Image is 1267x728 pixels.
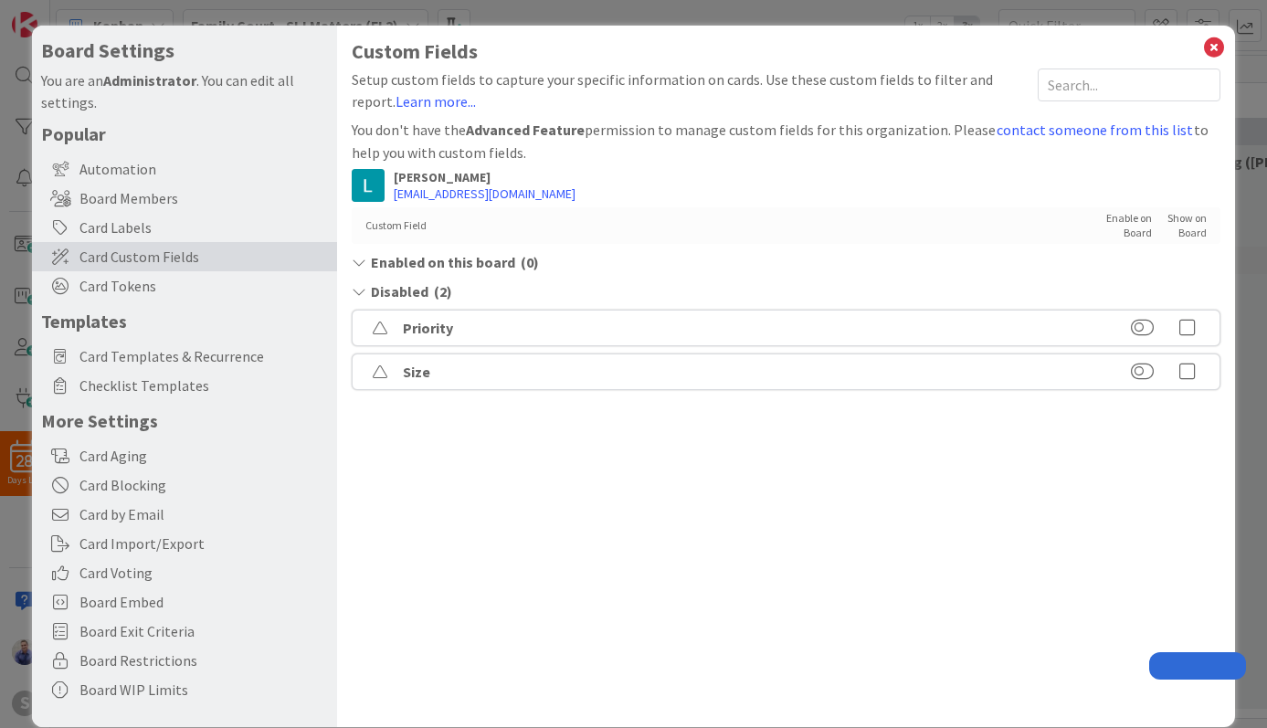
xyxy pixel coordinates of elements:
div: Automation [32,154,337,184]
div: Enable on Board [1088,211,1152,240]
span: Board Embed [79,591,328,613]
a: [EMAIL_ADDRESS][DOMAIN_NAME] [394,185,575,202]
div: Show on Board [1161,211,1207,240]
div: Board Members [32,184,337,213]
span: Board Exit Criteria [79,620,328,642]
h1: Custom Fields [352,40,1221,63]
div: You don't have the permission to manage custom fields for this organization. Please to help you w... [352,118,1221,164]
b: Advanced Feature [466,121,585,139]
span: Enabled on this board [371,251,515,273]
span: Card Custom Fields [79,246,328,268]
b: Priority [403,319,453,337]
div: Card Import/Export [32,529,337,558]
h5: More Settings [41,409,328,432]
h5: Templates [41,310,328,332]
span: Board Restrictions [79,649,328,671]
span: Card by Email [79,503,328,525]
div: Board WIP Limits [32,675,337,704]
span: ( 0 ) [521,251,539,273]
span: ( 2 ) [434,280,452,302]
span: Checklist Templates [79,375,328,396]
div: Card Aging [32,441,337,470]
div: Custom Field [365,218,1080,233]
button: contact someone from this list [996,118,1194,142]
span: Card Tokens [79,275,328,297]
h5: Popular [41,122,328,145]
div: Card Blocking [32,470,337,500]
div: Card Labels [32,213,337,242]
h4: Board Settings [41,39,328,62]
span: Card Voting [79,562,328,584]
b: Size [403,363,430,381]
div: Setup custom fields to capture your specific information on cards. Use these custom fields to fil... [352,69,1029,112]
span: Disabled [371,280,428,302]
b: Administrator [103,71,196,90]
img: LS [352,169,385,202]
a: Learn more... [396,92,476,111]
span: Card Templates & Recurrence [79,345,328,367]
p: [PERSON_NAME] [394,169,1221,185]
input: Search... [1038,69,1220,101]
div: You are an . You can edit all settings. [41,69,328,113]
